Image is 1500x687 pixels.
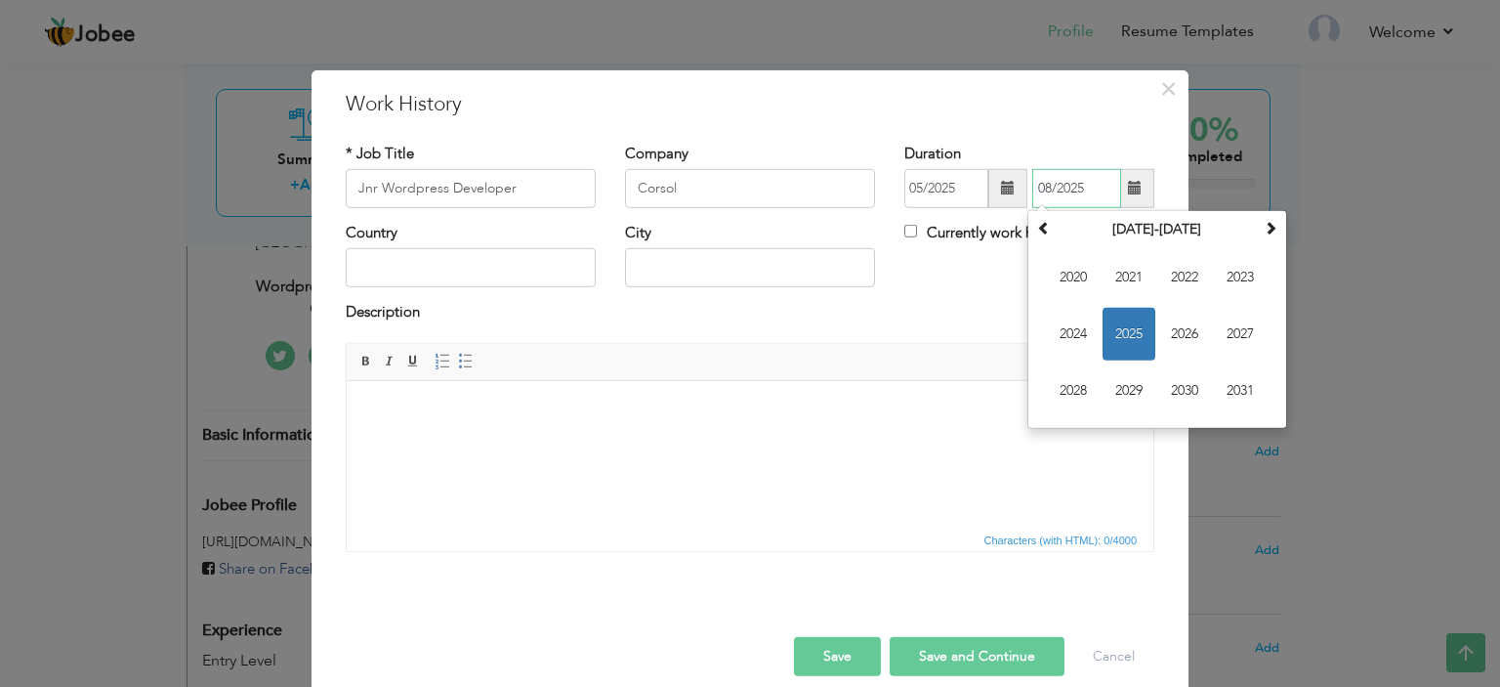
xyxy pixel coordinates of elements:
span: × [1160,70,1177,106]
span: Next Decade [1264,221,1277,235]
label: Company [625,143,688,163]
label: Duration [904,143,961,163]
span: 2030 [1158,365,1211,417]
h3: Work History [346,89,1154,118]
th: Select Decade [1056,215,1259,244]
span: 2031 [1214,365,1267,417]
span: 2023 [1214,251,1267,304]
input: Present [1032,169,1121,208]
label: Description [346,302,420,322]
span: 2021 [1103,251,1155,304]
div: Statistics [980,532,1144,549]
span: 2025 [1103,308,1155,361]
button: Save [794,637,881,676]
span: 2024 [1047,308,1100,361]
button: Save and Continue [890,637,1064,676]
span: Characters (with HTML): 0/4000 [980,532,1142,549]
label: City [625,223,651,243]
span: 2020 [1047,251,1100,304]
span: 2029 [1103,365,1155,417]
a: Italic [379,351,400,372]
a: Bold [355,351,377,372]
a: Insert/Remove Numbered List [432,351,453,372]
input: Currently work here [904,225,917,237]
span: Previous Decade [1037,221,1051,235]
button: Close [1152,72,1184,104]
a: Underline [402,351,424,372]
span: 2028 [1047,365,1100,417]
a: Insert/Remove Bulleted List [455,351,477,372]
label: Country [346,223,397,243]
span: 2027 [1214,308,1267,361]
label: * Job Title [346,143,414,163]
span: 2022 [1158,251,1211,304]
button: Cancel [1073,637,1154,676]
label: Currently work here [904,223,1054,243]
input: From [904,169,988,208]
span: 2026 [1158,308,1211,361]
iframe: Rich Text Editor, workEditor [347,381,1153,528]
